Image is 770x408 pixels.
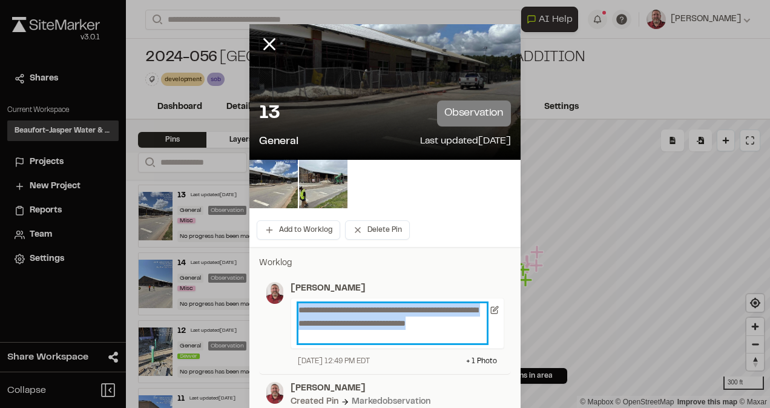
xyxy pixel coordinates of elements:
p: Last updated [DATE] [420,134,511,150]
p: [PERSON_NAME] [291,382,504,395]
p: observation [437,100,511,127]
div: + 1 Photo [466,356,497,367]
p: Worklog [259,257,511,270]
p: 13 [259,102,280,126]
button: Delete Pin [345,220,410,240]
p: General [259,134,298,150]
button: Add to Worklog [257,220,340,240]
img: photo [266,382,283,404]
p: [PERSON_NAME] [291,282,504,295]
img: file [299,160,347,208]
div: [DATE] 12:49 PM EDT [298,356,370,367]
img: file [249,160,298,208]
img: photo [266,282,283,304]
